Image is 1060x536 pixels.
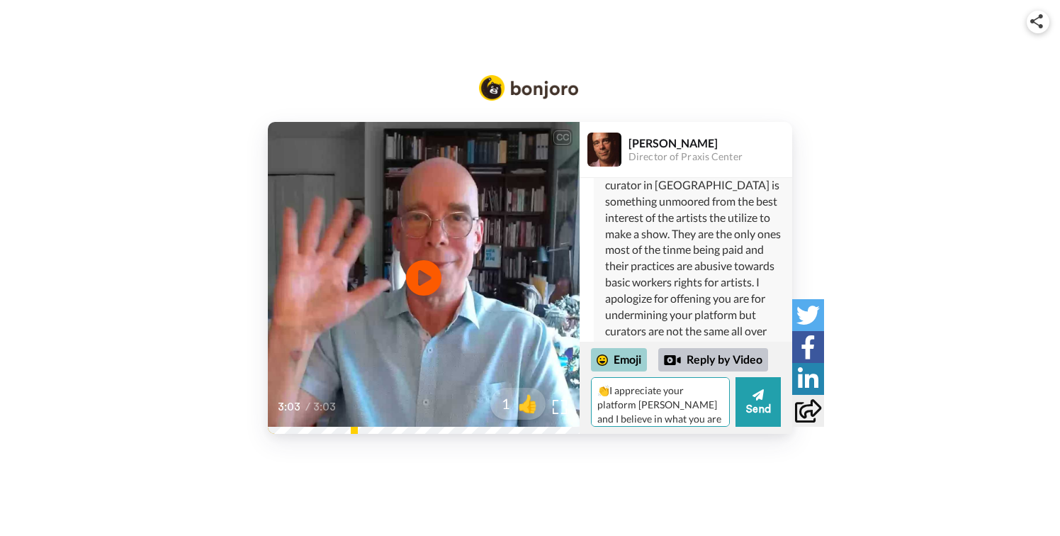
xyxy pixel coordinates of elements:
span: 1 [490,393,510,413]
button: Send [735,377,781,427]
span: 3:03 [313,398,338,415]
span: 👍 [510,392,546,415]
img: ic_share.svg [1030,14,1043,28]
img: Bonjoro Logo [479,75,578,101]
div: Emoji [591,348,647,371]
span: / [305,398,310,415]
span: 3:03 [278,398,303,415]
div: Director of Praxis Center [628,151,791,163]
img: Profile Image [587,133,621,167]
textarea: 👏I appreciate your platform [PERSON_NAME] and I believe in what you are doing but there is anothe... [591,377,730,427]
div: [PERSON_NAME] [628,136,791,150]
div: CC [553,130,571,145]
div: Reply by Video [664,352,681,369]
div: Reply by Video [658,348,768,372]
button: 1👍 [490,388,546,420]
